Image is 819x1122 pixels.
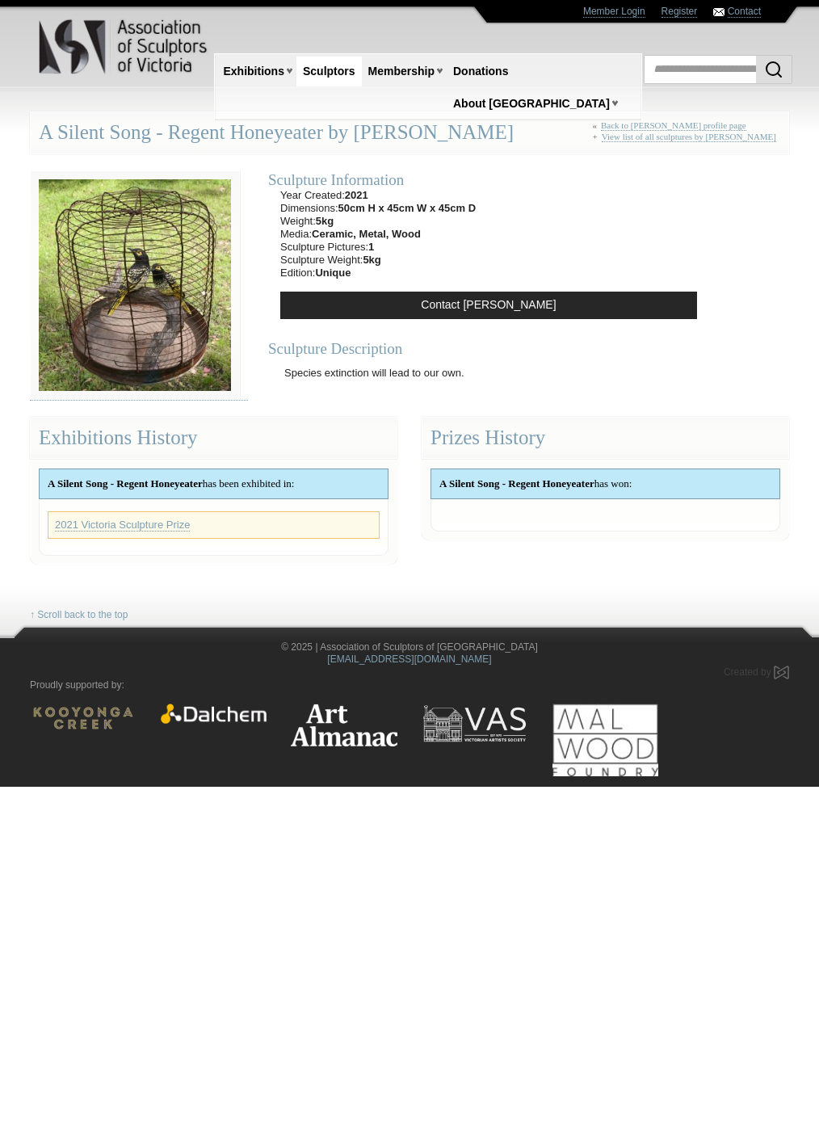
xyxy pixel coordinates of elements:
img: Mal Wood Foundry [552,704,659,776]
p: Proudly supported by: [30,679,789,691]
div: has won: [431,469,779,498]
a: Membership [362,57,441,86]
strong: Ceramic, Metal, Wood [312,228,421,240]
div: has been exhibited in: [40,469,388,498]
a: Exhibitions [217,57,291,86]
li: Sculpture Pictures: [280,241,476,254]
a: Contact [PERSON_NAME] [280,292,697,319]
div: © 2025 | Association of Sculptors of [GEOGRAPHIC_DATA] [18,641,801,666]
a: Donations [447,57,514,86]
a: [EMAIL_ADDRESS][DOMAIN_NAME] [327,653,491,665]
li: Year Created: [280,189,476,202]
img: Victorian Artists Society [422,704,528,744]
div: Exhibitions History [30,417,397,460]
div: Prizes History [422,417,789,460]
a: 2021 Victoria Sculpture Prize [55,519,190,532]
a: Contact [728,6,761,18]
li: Weight: [280,215,476,228]
img: 176-03stubbs,_chris_-_a_silent_song_-_regent_honeyeaters_-50h_x_45w_x_45d___medium.jpg [30,170,240,400]
a: Register [661,6,698,18]
a: Back to [PERSON_NAME] profile page [601,120,746,131]
a: Created by [724,666,789,678]
li: Sculpture Weight: [280,254,476,267]
a: Member Login [583,6,645,18]
li: Edition: [280,267,476,279]
img: Search [764,60,783,79]
img: Contact ASV [713,8,724,16]
a: About [GEOGRAPHIC_DATA] [447,89,616,119]
strong: 5kg [363,254,380,266]
a: ↑ Scroll back to the top [30,609,128,621]
img: Dalchem Products [161,704,267,724]
div: « + [593,120,781,149]
span: Created by [724,666,771,678]
div: A Silent Song - Regent Honeyeater by [PERSON_NAME] [30,111,789,154]
img: logo.png [38,16,210,78]
p: Species extinction will lead to our own. [276,359,472,388]
img: Created by Marby [774,666,789,679]
li: Dimensions: [280,202,476,215]
a: Sculptors [296,57,362,86]
strong: 1 [368,241,374,253]
strong: 5kg [316,215,334,227]
img: Kooyonga Wines [30,704,136,733]
div: Sculpture Description [268,339,709,358]
strong: A Silent Song - Regent Honeyeater [48,477,203,490]
img: Art Almanac [291,704,397,746]
strong: A Silent Song - Regent Honeyeater [439,477,594,490]
div: Sculpture Information [268,170,709,189]
strong: 50cm H x 45cm W x 45cm D [338,202,477,214]
strong: 2021 [345,189,368,201]
li: Media: [280,228,476,241]
strong: Unique [315,267,351,279]
a: View list of all sculptures by [PERSON_NAME] [602,132,776,142]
